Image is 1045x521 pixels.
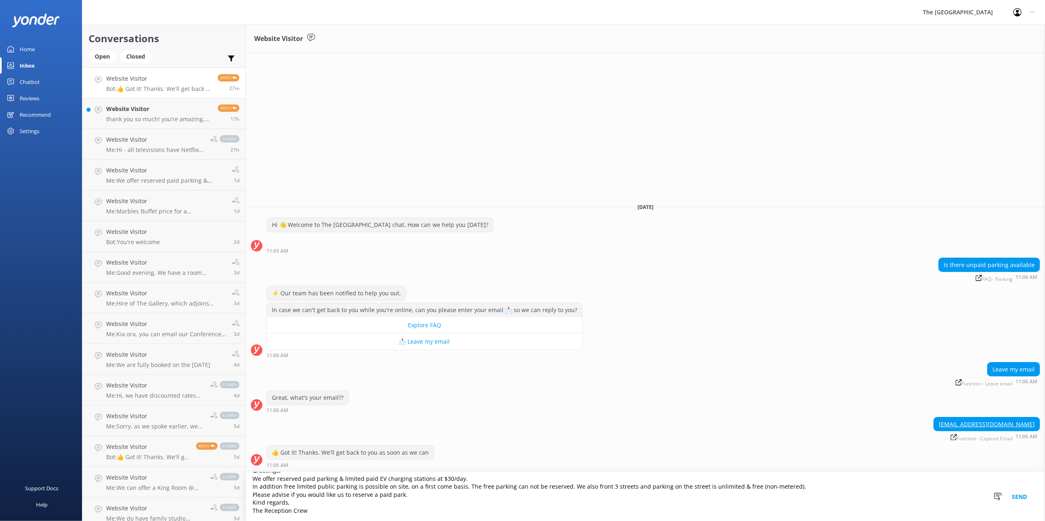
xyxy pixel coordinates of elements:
h4: Website Visitor [106,473,204,482]
a: Open [89,52,120,61]
p: thank you so much! you’re amazing, have a wonderful evening! [106,116,212,123]
strong: 11:06 AM [266,353,288,358]
div: Recommend [20,106,51,123]
div: Closed [120,50,151,63]
span: closed [220,135,239,143]
a: Website VisitorMe:Hi, we have discounted rates for U16. 18 year Olds are considered as adults.clo... [82,375,246,405]
span: 05:45pm 16-Aug-2025 (UTC +12:00) Pacific/Auckland [230,116,239,122]
span: closed [220,504,239,511]
span: 11:06am 17-Aug-2025 (UTC +12:00) Pacific/Auckland [229,85,239,92]
div: Support Docs [25,480,59,496]
p: Bot: 👍 Got it! Thanks. We'll get back to you as soon as we can [106,85,212,93]
textarea: Greetings, We offer reserved paid parking & limited paid EV charging stations at $30/day. In addi... [246,472,1045,521]
div: ⚡ Our team has been notified to help you out. [267,286,406,300]
p: Bot: You're welcome [106,238,160,246]
h4: Website Visitor [106,135,204,144]
a: Website VisitorBot:You're welcome2d [82,221,246,252]
span: Reply [218,74,239,82]
strong: 11:06 AM [266,463,288,468]
p: Me: Kia ora, you can email our Conference & Events Manager [PERSON_NAME][EMAIL_ADDRESS][DOMAIN_NAME] [106,331,226,338]
span: closed [220,381,239,388]
span: 10:20am 13-Aug-2025 (UTC +12:00) Pacific/Auckland [234,361,239,368]
div: Reviews [20,90,39,106]
h3: Website Visitor [254,34,303,44]
div: 11:06am 17-Aug-2025 (UTC +12:00) Pacific/Auckland [938,274,1040,282]
h4: Website Visitor [106,319,226,328]
strong: 11:05 AM [266,249,288,254]
div: 11:06am 17-Aug-2025 (UTC +12:00) Pacific/Auckland [953,378,1040,386]
p: Me: Good evening, We have a room available which has a Queen bed, a Single bed and a trundler bed... [106,269,226,276]
p: Me: We are fully booked on the [DATE] [106,361,210,369]
h4: Website Visitor [106,350,210,359]
div: 11:06am 17-Aug-2025 (UTC +12:00) Pacific/Auckland [266,407,349,413]
a: Website VisitorBot:👍 Got it! Thanks. We'll get back to you as soon as we canReply27m [82,68,246,98]
strong: 11:06 AM [1015,275,1037,282]
a: Website VisitorMe:Marbles Buffet price for a [DEMOGRAPHIC_DATA] is $54.901d [82,190,246,221]
span: 10:01pm 13-Aug-2025 (UTC +12:00) Pacific/Auckland [234,300,239,307]
h4: Website Visitor [106,227,160,236]
button: 📩 Leave my email [267,333,582,350]
span: 02:23pm 14-Aug-2025 (UTC +12:00) Pacific/Auckland [234,238,239,245]
span: 03:09pm 15-Aug-2025 (UTC +12:00) Pacific/Auckland [234,208,239,215]
div: Inbox [20,57,35,74]
h4: Website Visitor [106,197,226,206]
span: Reply [196,442,218,450]
p: Me: Hi, we have discounted rates for U16. 18 year Olds are considered as adults. [106,392,204,399]
a: Website VisitorBot:👍 Got it! Thanks. We'll get back to you as soon as we canReplyclosed5d [82,436,246,467]
div: In case we can't get back to you while you're online, can you please enter your email 📩 so we can... [267,303,582,317]
div: Help [36,496,48,513]
p: Me: Hire of The Gallery, which adjoins Marbles, is $250. [106,300,226,307]
a: Website VisitorMe:Kia ora, you can email our Conference & Events Manager [PERSON_NAME][EMAIL_ADDR... [82,313,246,344]
h4: Website Visitor [106,381,204,390]
span: closed [220,473,239,480]
strong: 11:06 AM [1015,434,1037,441]
div: 11:06am 17-Aug-2025 (UTC +12:00) Pacific/Auckland [266,462,434,468]
h4: Website Visitor [106,289,226,298]
span: Function - Leave email [956,379,1013,386]
div: Is there unpaid parking available [939,258,1040,272]
span: 05:51pm 12-Aug-2025 (UTC +12:00) Pacific/Auckland [234,392,239,399]
span: 01:41pm 16-Aug-2025 (UTC +12:00) Pacific/Auckland [230,146,239,153]
a: Website VisitorMe:We are fully booked on the [DATE]4d [82,344,246,375]
span: 08:52pm 11-Aug-2025 (UTC +12:00) Pacific/Auckland [234,453,239,460]
span: [DATE] [633,204,658,211]
span: 09:53am 12-Aug-2025 (UTC +12:00) Pacific/Auckland [234,423,239,430]
a: Website VisitorMe:Good evening, We have a room available which has a Queen bed, a Single bed and ... [82,252,246,283]
span: 10:20pm 13-Aug-2025 (UTC +12:00) Pacific/Auckland [234,269,239,276]
h4: Website Visitor [106,104,212,113]
p: Me: Marbles Buffet price for a [DEMOGRAPHIC_DATA] is $54.90 [106,208,226,215]
a: Website VisitorMe:Hire of The Gallery, which adjoins Marbles, is $250.3d [82,283,246,313]
a: Closed [120,52,155,61]
span: 04:19pm 13-Aug-2025 (UTC +12:00) Pacific/Auckland [234,331,239,338]
div: 11:06am 17-Aug-2025 (UTC +12:00) Pacific/Auckland [933,433,1040,441]
a: Website VisitorMe:Sorry, as we spoke earlier, we are fully booked on 28/08.closed5d [82,405,246,436]
div: Leave my email [988,362,1040,376]
span: closed [220,442,239,450]
div: 11:05am 17-Aug-2025 (UTC +12:00) Pacific/Auckland [266,248,494,254]
p: Me: Hi - all televisions have Netflix. Your own account/login is required. [106,146,204,154]
h2: Conversations [89,31,239,46]
h4: Website Visitor [106,74,212,83]
h4: Website Visitor [106,258,226,267]
p: Me: We offer reserved paid parking & limited paid EV charging stations at $30/day. In addition, f... [106,177,226,184]
strong: 11:06 AM [1015,379,1037,386]
p: Me: Sorry, as we spoke earlier, we are fully booked on 28/08. [106,423,204,430]
button: Explore FAQ [267,317,582,333]
span: Function - Capture Email [951,434,1013,441]
div: Great, what's your email?? [267,391,348,405]
div: 👍 Got it! Thanks. We'll get back to you as soon as we can [267,446,434,460]
span: Reply [218,104,239,112]
h4: Website Visitor [106,442,190,451]
span: 09:45am 16-Aug-2025 (UTC +12:00) Pacific/Auckland [234,177,239,184]
strong: 11:06 AM [266,408,288,413]
a: Website VisitorMe:We can offer a King Room @ $129.00 or a room with a Queen & a Single Bed @ $149... [82,467,246,498]
h4: Website Visitor [106,412,204,421]
button: Send [1004,472,1035,521]
div: Chatbot [20,74,40,90]
h4: Website Visitor [106,166,226,175]
div: Settings [20,123,39,139]
span: FAQ - Parking [976,275,1013,282]
span: 02:03pm 11-Aug-2025 (UTC +12:00) Pacific/Auckland [234,484,239,491]
a: Website Visitorthank you so much! you’re amazing, have a wonderful evening!Reply17h [82,98,246,129]
img: yonder-white-logo.png [12,14,59,27]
